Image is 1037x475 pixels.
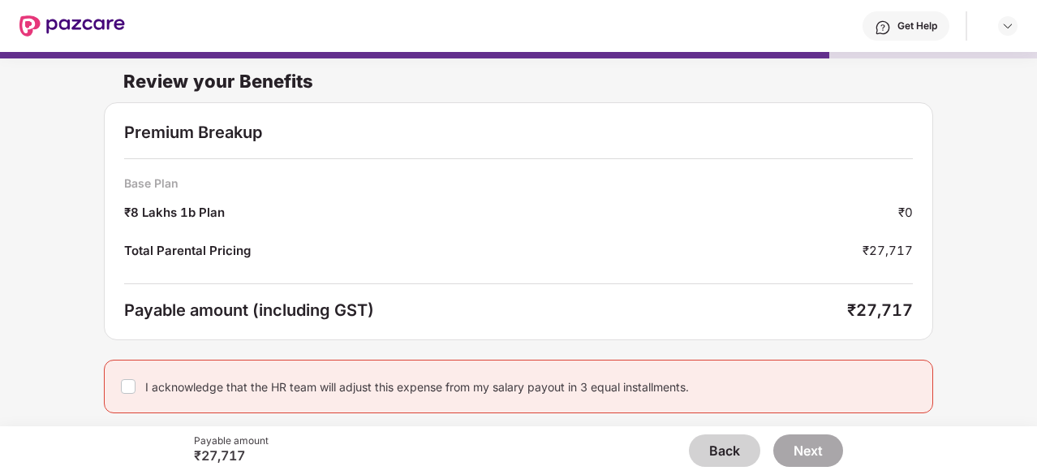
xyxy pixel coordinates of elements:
[124,300,847,320] div: Payable amount (including GST)
[898,204,913,226] div: ₹0
[124,204,225,226] div: ₹8 Lakhs 1b Plan
[19,15,125,37] img: New Pazcare Logo
[194,447,269,464] div: ₹27,717
[689,434,760,467] button: Back
[863,242,913,264] div: ₹27,717
[773,434,843,467] button: Next
[875,19,891,36] img: svg+xml;base64,PHN2ZyBpZD0iSGVscC0zMngzMiIgeG1sbnM9Imh0dHA6Ly93d3cudzMub3JnLzIwMDAvc3ZnIiB3aWR0aD...
[1001,19,1014,32] img: svg+xml;base64,PHN2ZyBpZD0iRHJvcGRvd24tMzJ4MzIiIHhtbG5zPSJodHRwOi8vd3d3LnczLm9yZy8yMDAwL3N2ZyIgd2...
[194,434,269,447] div: Payable amount
[124,123,913,142] div: Premium Breakup
[124,242,863,264] div: Total Parental Pricing
[145,379,689,395] div: I acknowledge that the HR team will adjust this expense from my salary payout in 3 equal installm...
[897,19,937,32] div: Get Help
[104,50,933,102] div: Review your Benefits
[124,175,913,191] div: Base Plan
[847,300,913,320] div: ₹27,717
